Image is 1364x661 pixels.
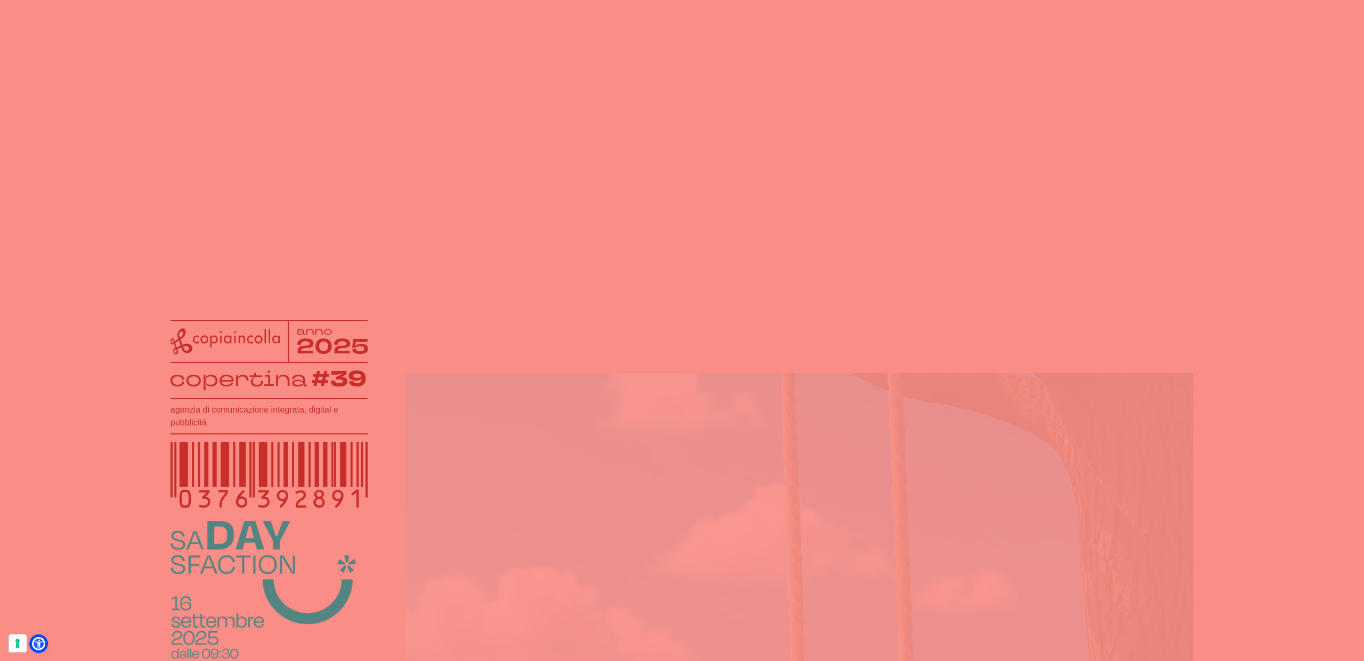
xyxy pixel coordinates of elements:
tspan: copertina [169,365,307,392]
tspan: #39 [311,365,367,394]
button: Le tue preferenze relative al consenso per le tecnologie di tracciamento [9,634,27,652]
tspan: anno [296,323,332,338]
tspan: 2025 [296,333,369,361]
a: Open Accessibility Menu [32,637,45,650]
h1: agenzia di comunicazione integrata, digital e pubblicità [170,404,368,429]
